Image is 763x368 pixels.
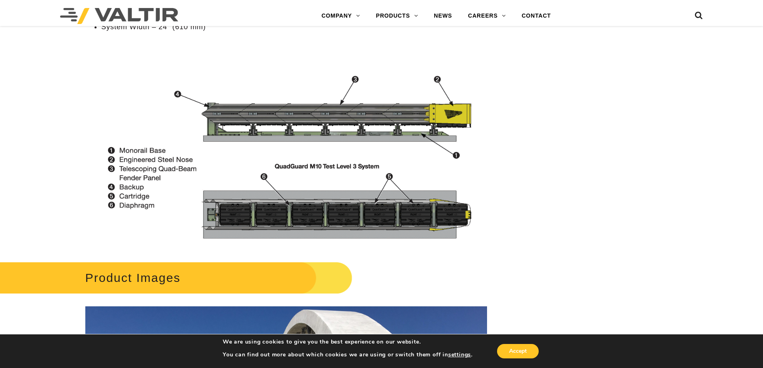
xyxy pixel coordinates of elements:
img: Valtir [60,8,178,24]
button: settings [448,351,471,358]
a: PRODUCTS [368,8,426,24]
li: System Width – 24″ (610 mm) [101,22,487,32]
p: You can find out more about which cookies we are using or switch them off in . [223,351,473,358]
a: NEWS [426,8,460,24]
p: We are using cookies to give you the best experience on our website. [223,338,473,346]
button: Accept [497,344,539,358]
a: COMPANY [314,8,368,24]
a: CONTACT [513,8,559,24]
a: CAREERS [460,8,514,24]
